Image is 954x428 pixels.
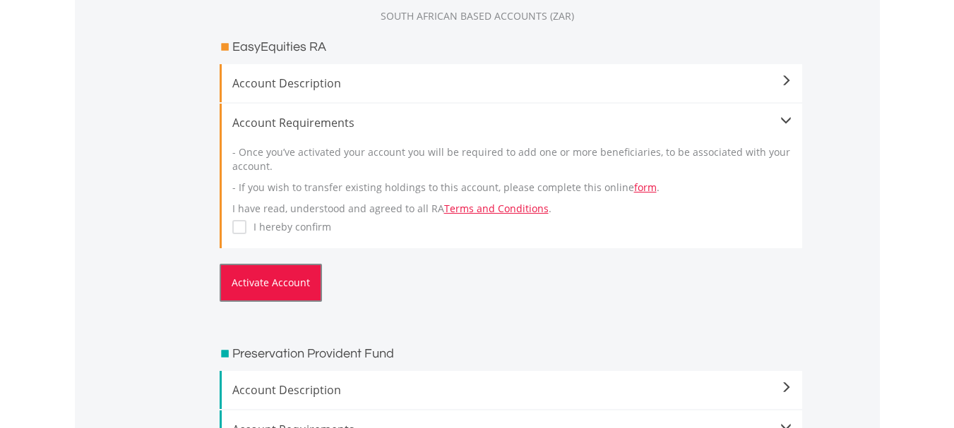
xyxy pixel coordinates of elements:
[232,131,792,238] div: I have read, understood and agreed to all RA .
[232,114,792,131] div: Account Requirements
[75,9,880,23] div: SOUTH AFRICAN BASED ACCOUNTS (ZAR)
[634,181,657,194] a: form
[232,381,792,398] span: Account Description
[232,75,792,92] span: Account Description
[220,264,322,302] button: Activate Account
[232,181,792,195] p: - If you wish to transfer existing holdings to this account, please complete this online .
[444,202,549,215] a: Terms and Conditions
[232,37,326,57] h3: EasyEquities RA
[232,344,394,364] h3: Preservation Provident Fund
[232,145,792,173] p: - Once you’ve activated your account you will be required to add one or more beneficiaries, to be...
[246,220,331,234] label: I hereby confirm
